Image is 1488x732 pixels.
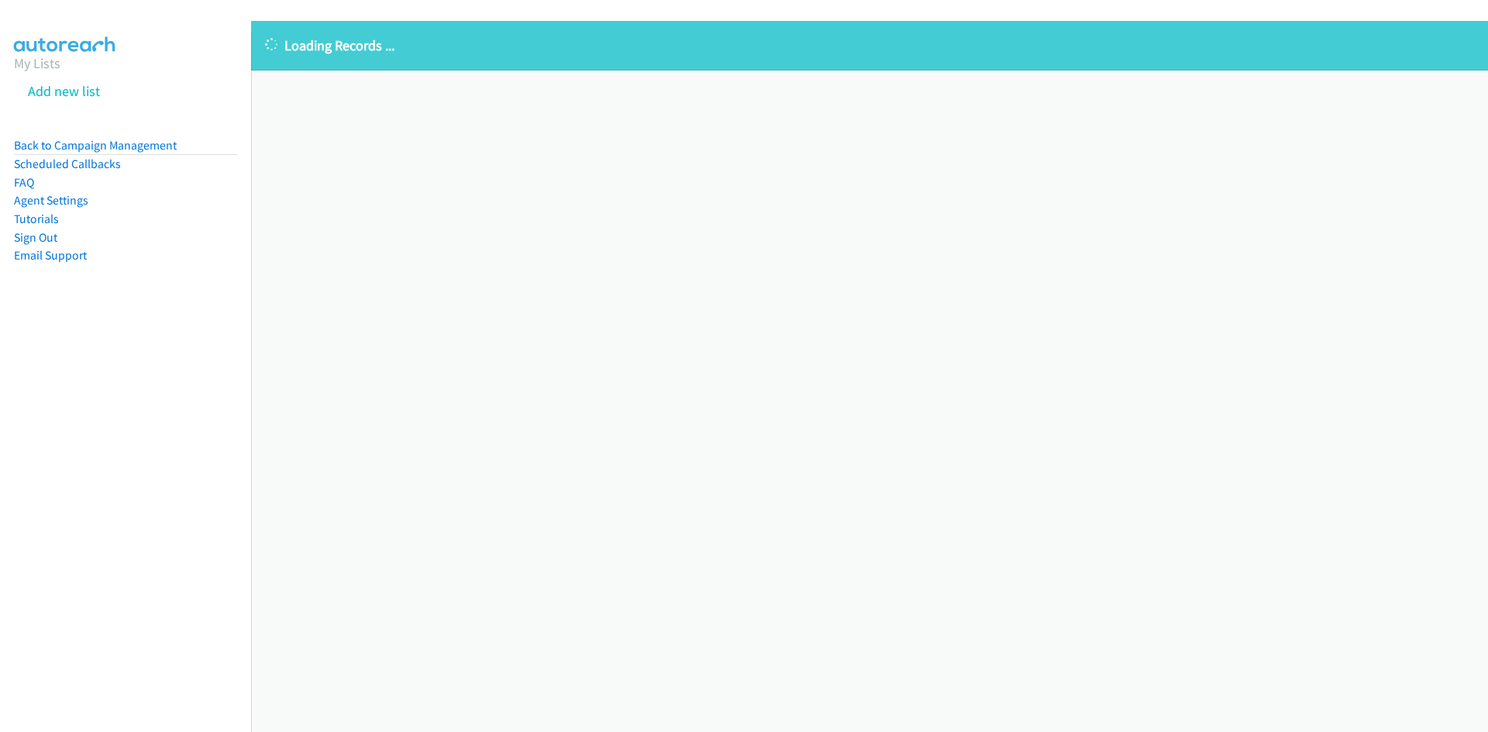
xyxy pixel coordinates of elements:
a: Back to Campaign Management [14,138,177,153]
a: Tutorials [14,211,59,226]
a: Scheduled Callbacks [14,156,121,171]
a: FAQ [14,175,34,190]
a: My Lists [14,54,60,72]
a: Sign Out [14,230,57,245]
a: Add new list [28,82,100,100]
a: Agent Settings [14,193,88,208]
p: Loading Records ... [265,35,1474,56]
a: Email Support [14,248,87,263]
